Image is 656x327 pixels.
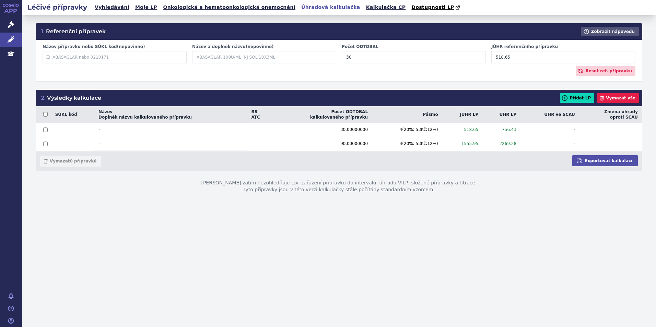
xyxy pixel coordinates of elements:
[520,123,579,137] td: -
[273,123,372,137] td: 30.00000000
[299,3,362,12] a: Úhradová kalkulačka
[247,106,273,123] th: RS ATC
[41,94,101,102] h3: Výsledky kalkulace
[372,106,442,123] th: Pásmo
[364,3,408,12] a: Kalkulačka CP
[482,123,520,137] td: 756.43
[117,44,145,49] span: (nepovinné)
[41,28,45,35] span: 1.
[372,137,442,151] td: 4 ( 20 %; 53 Kč; 12 %)
[520,137,579,151] td: -
[520,106,579,123] th: ÚHR ve SCAU
[342,44,486,50] label: Počet ODTDBAL
[273,137,372,151] td: 90.00000000
[98,127,243,133] strong: -
[41,28,106,35] h3: Referenční přípravek
[55,123,94,137] td: -
[43,44,187,50] label: Název přípravku nebo SÚKL kód
[192,51,336,63] input: ABASAGLAR 100U/ML INJ SOL 10X3ML
[572,155,638,166] button: Exportovat kalkulaci
[581,27,639,36] button: Zobrazit nápovědu
[491,51,635,63] input: 1927.21
[482,137,520,151] td: 2269.28
[482,106,520,123] th: ÚHR LP
[43,51,187,63] input: ABASAGLAR nebo 0210171
[251,142,269,146] span: -
[560,93,594,103] button: Přidat LP
[491,44,635,50] label: JÚHR referenčního přípravku
[411,4,454,10] span: Dostupnosti LP
[442,106,483,123] th: JÚHR LP
[579,106,642,123] th: Změna úhrady oproti SCAU
[409,3,463,12] a: Dostupnosti LP
[372,123,442,137] td: 4 ( 20 %; 53 Kč; 12 %)
[442,137,483,151] td: 1555.95
[41,95,46,101] span: 2.
[22,2,93,12] h2: Léčivé přípravky
[94,106,247,123] th: Název Doplněk názvu kalkulovaného přípravku
[93,3,131,12] a: Vyhledávání
[36,171,642,201] p: [PERSON_NAME] zatím nezohledňuje tzv. zařazení přípravku do intervalu, úhradu VILP, složené přípr...
[273,106,372,123] th: Počet ODTDBAL kalkulovaného přípravku
[342,51,486,63] input: 75
[597,93,639,103] button: Vymazat vše
[576,66,635,76] button: Reset ref. přípravku
[55,137,94,151] td: -
[246,44,274,49] span: (nepovinné)
[442,123,483,137] td: 518.65
[98,141,243,147] strong: -
[161,3,297,12] a: Onkologická a hematoonkologická onemocnění
[133,3,159,12] a: Moje LP
[251,128,269,132] span: -
[192,44,336,50] label: Název a doplněk názvu
[55,106,94,123] th: SÚKL kód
